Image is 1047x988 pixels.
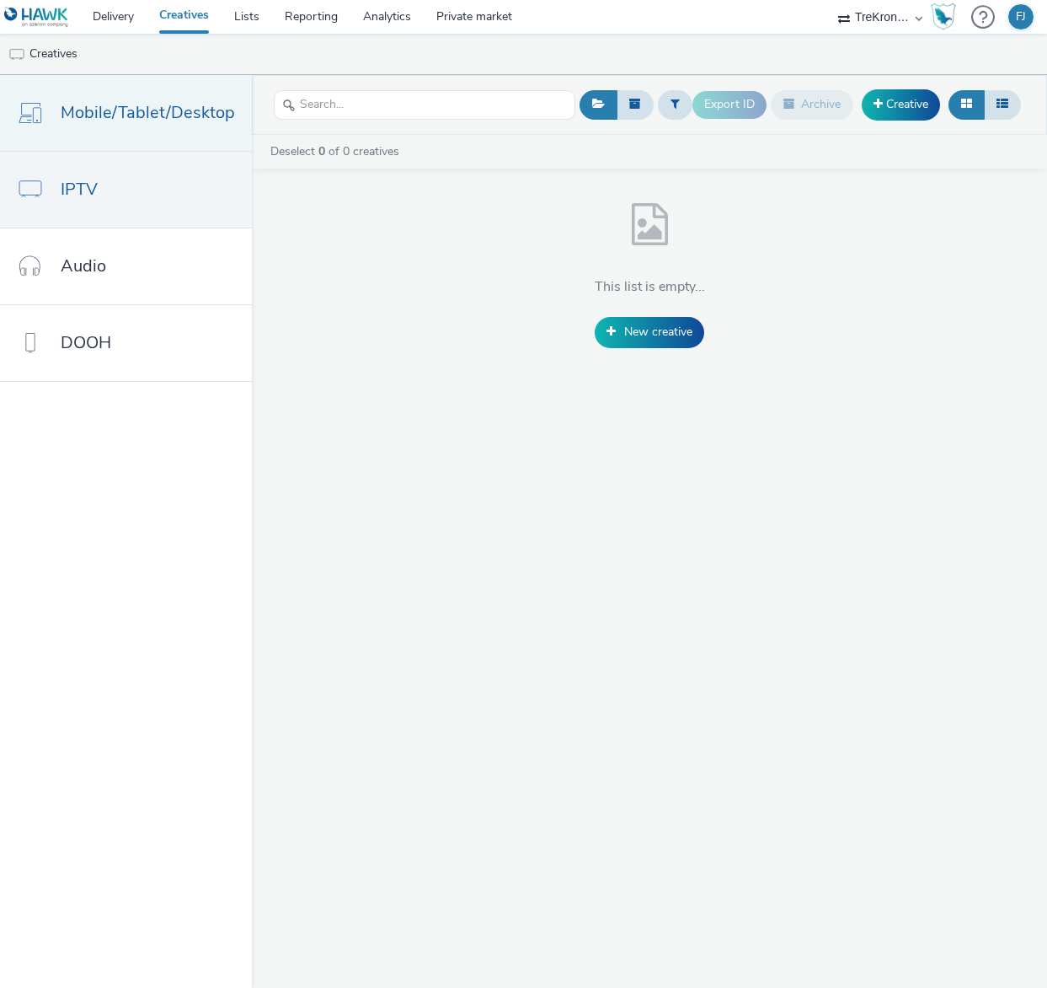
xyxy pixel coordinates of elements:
[61,177,98,201] span: IPTV
[931,3,956,30] img: Hawk Academy
[948,90,985,119] button: Grid
[4,7,69,28] img: undefined Logo
[318,143,325,159] strong: 0
[8,46,25,63] img: tv
[595,278,705,297] h4: This list is empty...
[862,89,940,120] a: Creative
[61,330,111,355] span: DOOH
[984,90,1021,119] button: Table
[931,3,963,30] a: Hawk Academy
[274,90,575,120] input: Search...
[61,100,235,125] span: Mobile/Tablet/Desktop
[269,143,406,159] a: Deselect of 0 creatives
[624,324,692,340] span: New creative
[61,254,106,278] span: Audio
[692,91,767,118] button: Export ID
[771,90,853,119] button: Archive
[1016,4,1026,30] div: FJ
[595,317,704,347] a: New creative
